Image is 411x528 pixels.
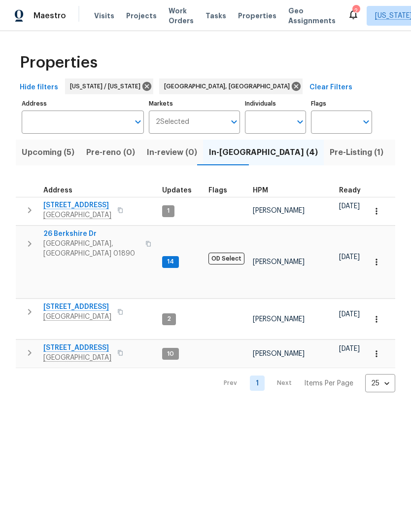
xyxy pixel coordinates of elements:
span: Properties [20,58,98,68]
span: Upcoming (5) [22,146,74,159]
nav: Pagination Navigation [214,374,395,392]
span: 10 [163,350,178,358]
span: Projects [126,11,157,21]
span: In-review (0) [147,146,197,159]
span: [US_STATE] / [US_STATE] [70,81,144,91]
span: 2 Selected [156,118,189,126]
span: Updates [162,187,192,194]
span: [PERSON_NAME] [253,207,305,214]
label: Flags [311,101,372,107]
span: In-[GEOGRAPHIC_DATA] (4) [209,146,318,159]
button: Clear Filters [306,78,356,97]
span: Properties [238,11,276,21]
div: 2 [352,6,359,16]
span: Ready [339,187,361,194]
span: [DATE] [339,345,360,352]
span: Pre-Listing (1) [330,146,383,159]
span: Geo Assignments [288,6,336,26]
span: OD Select [208,253,244,264]
button: Open [359,115,373,129]
span: [PERSON_NAME] [253,259,305,265]
div: 25 [365,371,395,396]
span: Visits [94,11,114,21]
button: Open [131,115,145,129]
a: Goto page 1 [250,376,265,391]
span: 2 [163,315,175,323]
label: Address [22,101,144,107]
span: 26 Berkshire Dr [43,229,139,239]
span: [PERSON_NAME] [253,350,305,357]
button: Hide filters [16,78,62,97]
span: Hide filters [20,81,58,94]
span: 1 [163,207,173,215]
span: [DATE] [339,311,360,318]
button: Open [293,115,307,129]
span: Address [43,187,72,194]
span: Flags [208,187,227,194]
div: [GEOGRAPHIC_DATA], [GEOGRAPHIC_DATA] [159,78,303,94]
span: Tasks [205,12,226,19]
span: [PERSON_NAME] [253,316,305,323]
button: Open [227,115,241,129]
span: [GEOGRAPHIC_DATA], [GEOGRAPHIC_DATA] 01890 [43,239,139,259]
span: Work Orders [169,6,194,26]
span: HPM [253,187,268,194]
p: Items Per Page [304,378,353,388]
label: Individuals [245,101,306,107]
span: [DATE] [339,203,360,210]
span: Pre-reno (0) [86,146,135,159]
label: Markets [149,101,240,107]
span: Clear Filters [309,81,352,94]
span: Maestro [34,11,66,21]
span: 14 [163,258,178,266]
span: [DATE] [339,254,360,261]
span: [GEOGRAPHIC_DATA], [GEOGRAPHIC_DATA] [164,81,294,91]
div: Earliest renovation start date (first business day after COE or Checkout) [339,187,370,194]
div: [US_STATE] / [US_STATE] [65,78,153,94]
